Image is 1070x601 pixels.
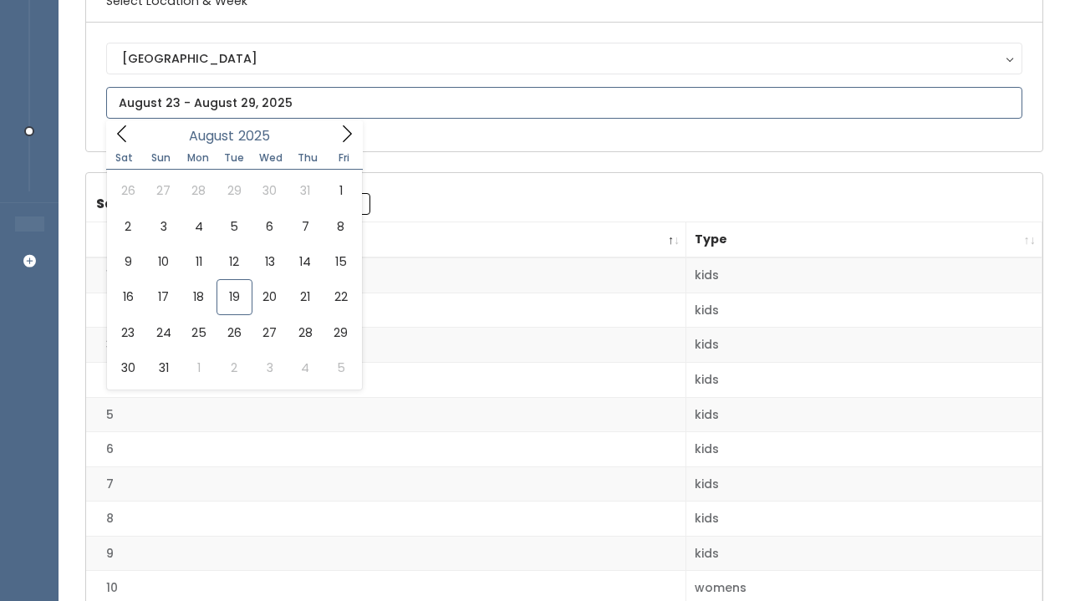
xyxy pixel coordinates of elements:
[217,173,252,208] span: July 29, 2025
[288,173,323,208] span: July 31, 2025
[110,209,145,244] span: August 2, 2025
[86,293,686,328] td: 2
[122,49,1006,68] div: [GEOGRAPHIC_DATA]
[686,293,1042,328] td: kids
[86,328,686,363] td: 3
[252,350,288,385] span: September 3, 2025
[686,466,1042,502] td: kids
[323,350,358,385] span: September 5, 2025
[181,315,217,350] span: August 25, 2025
[106,87,1022,119] input: August 23 - August 29, 2025
[180,153,217,163] span: Mon
[181,279,217,314] span: August 18, 2025
[145,209,181,244] span: August 3, 2025
[143,153,180,163] span: Sun
[288,244,323,279] span: August 14, 2025
[110,279,145,314] span: August 16, 2025
[86,432,686,467] td: 6
[181,173,217,208] span: July 28, 2025
[96,193,370,215] label: Search:
[181,209,217,244] span: August 4, 2025
[145,244,181,279] span: August 10, 2025
[289,153,326,163] span: Thu
[686,432,1042,467] td: kids
[686,397,1042,432] td: kids
[86,536,686,571] td: 9
[86,222,686,258] th: Booth Number: activate to sort column descending
[106,153,143,163] span: Sat
[686,257,1042,293] td: kids
[86,502,686,537] td: 8
[252,315,288,350] span: August 27, 2025
[252,153,289,163] span: Wed
[323,209,358,244] span: August 8, 2025
[252,244,288,279] span: August 13, 2025
[252,209,288,244] span: August 6, 2025
[181,350,217,385] span: September 1, 2025
[145,350,181,385] span: August 31, 2025
[189,130,234,143] span: August
[217,209,252,244] span: August 5, 2025
[217,315,252,350] span: August 26, 2025
[110,173,145,208] span: July 26, 2025
[686,363,1042,398] td: kids
[86,363,686,398] td: 4
[86,397,686,432] td: 5
[288,315,323,350] span: August 28, 2025
[110,350,145,385] span: August 30, 2025
[216,153,252,163] span: Tue
[145,315,181,350] span: August 24, 2025
[288,350,323,385] span: September 4, 2025
[217,350,252,385] span: September 2, 2025
[686,536,1042,571] td: kids
[110,315,145,350] span: August 23, 2025
[686,502,1042,537] td: kids
[181,244,217,279] span: August 11, 2025
[252,173,288,208] span: July 30, 2025
[686,222,1042,258] th: Type: activate to sort column ascending
[145,173,181,208] span: July 27, 2025
[234,125,284,146] input: Year
[110,244,145,279] span: August 9, 2025
[252,279,288,314] span: August 20, 2025
[106,43,1022,74] button: [GEOGRAPHIC_DATA]
[323,279,358,314] span: August 22, 2025
[217,244,252,279] span: August 12, 2025
[217,279,252,314] span: August 19, 2025
[288,209,323,244] span: August 7, 2025
[86,466,686,502] td: 7
[145,279,181,314] span: August 17, 2025
[686,328,1042,363] td: kids
[323,315,358,350] span: August 29, 2025
[323,173,358,208] span: August 1, 2025
[326,153,363,163] span: Fri
[86,257,686,293] td: 1
[288,279,323,314] span: August 21, 2025
[323,244,358,279] span: August 15, 2025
